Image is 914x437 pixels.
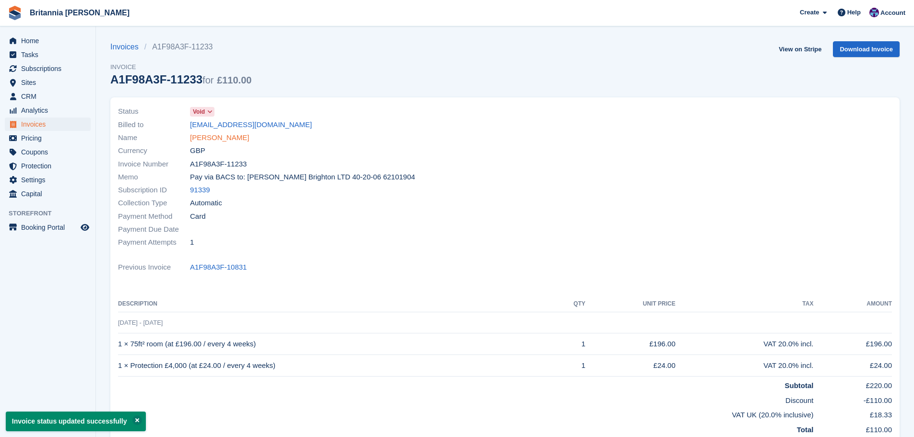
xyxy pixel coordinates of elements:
span: Pricing [21,131,79,145]
span: Memo [118,172,190,183]
span: Analytics [21,104,79,117]
span: Booking Portal [21,221,79,234]
span: Invoices [21,118,79,131]
td: £196.00 [585,333,676,355]
span: Invoice [110,62,251,72]
span: Card [190,211,206,222]
span: Protection [21,159,79,173]
span: £110.00 [217,75,251,85]
th: QTY [553,296,585,312]
span: Previous Invoice [118,262,190,273]
td: £196.00 [813,333,892,355]
a: menu [5,173,91,187]
a: Britannia [PERSON_NAME] [26,5,133,21]
span: [DATE] - [DATE] [118,319,163,326]
a: menu [5,118,91,131]
span: Collection Type [118,198,190,209]
th: Tax [676,296,814,312]
span: Home [21,34,79,47]
strong: Subtotal [784,381,813,390]
a: Download Invoice [833,41,900,57]
span: 1 [190,237,194,248]
a: menu [5,34,91,47]
th: Amount [813,296,892,312]
td: -£110.00 [813,391,892,406]
td: 1 [553,355,585,377]
td: £18.33 [813,406,892,421]
span: Pay via BACS to: [PERSON_NAME] Brighton LTD 40-20-06 62101904 [190,172,415,183]
div: A1F98A3F-11233 [110,73,251,86]
span: Payment Method [118,211,190,222]
a: menu [5,131,91,145]
a: menu [5,159,91,173]
img: stora-icon-8386f47178a22dfd0bd8f6a31ec36ba5ce8667c1dd55bd0f319d3a0aa187defe.svg [8,6,22,20]
span: for [202,75,214,85]
td: 1 × 75ft² room (at £196.00 / every 4 weeks) [118,333,553,355]
a: View on Stripe [775,41,825,57]
div: VAT 20.0% incl. [676,360,814,371]
td: £110.00 [813,421,892,436]
span: Account [880,8,905,18]
a: Void [190,106,214,117]
a: menu [5,187,91,201]
span: Sites [21,76,79,89]
a: menu [5,104,91,117]
div: VAT 20.0% incl. [676,339,814,350]
a: [EMAIL_ADDRESS][DOMAIN_NAME] [190,119,312,130]
img: Becca Clark [869,8,879,17]
span: GBP [190,145,205,156]
td: 1 × Protection £4,000 (at £24.00 / every 4 weeks) [118,355,553,377]
a: menu [5,76,91,89]
span: Settings [21,173,79,187]
nav: breadcrumbs [110,41,251,53]
span: Invoice Number [118,159,190,170]
span: Coupons [21,145,79,159]
strong: Total [797,425,814,434]
td: 1 [553,333,585,355]
span: A1F98A3F-11233 [190,159,247,170]
span: Capital [21,187,79,201]
p: Invoice status updated successfully [6,412,146,431]
span: Create [800,8,819,17]
a: menu [5,221,91,234]
td: VAT UK (20.0% inclusive) [118,406,813,421]
span: Storefront [9,209,95,218]
td: £220.00 [813,377,892,391]
span: Payment Due Date [118,224,190,235]
a: menu [5,62,91,75]
span: Payment Attempts [118,237,190,248]
span: Billed to [118,119,190,130]
span: Tasks [21,48,79,61]
span: Status [118,106,190,117]
a: Preview store [79,222,91,233]
span: Help [847,8,861,17]
span: CRM [21,90,79,103]
td: £24.00 [813,355,892,377]
td: Discount [118,391,813,406]
a: 91339 [190,185,210,196]
a: Invoices [110,41,144,53]
span: Subscription ID [118,185,190,196]
span: Name [118,132,190,143]
a: menu [5,48,91,61]
span: Automatic [190,198,222,209]
td: £24.00 [585,355,676,377]
a: [PERSON_NAME] [190,132,249,143]
a: A1F98A3F-10831 [190,262,247,273]
a: menu [5,145,91,159]
span: Currency [118,145,190,156]
th: Unit Price [585,296,676,312]
span: Void [193,107,205,116]
a: menu [5,90,91,103]
span: Subscriptions [21,62,79,75]
th: Description [118,296,553,312]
